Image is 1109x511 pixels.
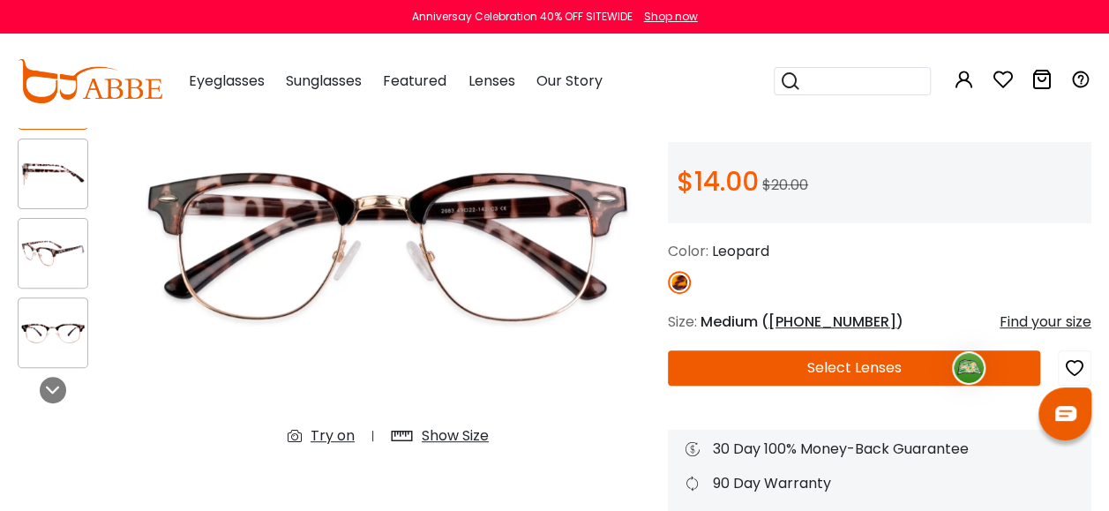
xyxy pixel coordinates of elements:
img: Iconium Leopard Metal , Combination , Plastic Eyeglasses , NosePads Frames from ABBE Glasses [19,237,87,271]
div: Shop now [644,9,698,25]
img: chat [1055,406,1076,421]
span: $14.00 [677,162,759,200]
div: 90 Day Warranty [686,473,1074,494]
img: Iconium Leopard Metal , Combination , Plastic Eyeglasses , NosePads Frames from ABBE Glasses [19,316,87,350]
span: Featured [383,71,446,91]
img: abbeglasses.com [18,59,162,103]
span: Leopard [712,241,769,261]
a: Shop now [635,9,698,24]
button: Select Lenses [668,350,1040,386]
img: Iconium Leopard Metal , Combination , Plastic Eyeglasses , NosePads Frames from ABBE Glasses [19,157,87,192]
div: Find your size [1000,312,1091,333]
span: Medium ( ) [701,312,903,332]
div: Anniversay Celebration 40% OFF SITEWIDE [412,9,633,25]
span: Eyeglasses [189,71,265,91]
div: Try on [311,425,355,447]
span: Size: [668,312,697,332]
span: Sunglasses [286,71,362,91]
span: Color: [668,241,708,261]
span: $20.00 [762,175,808,195]
img: Iconium Leopard Metal , Combination , Plastic Eyeglasses , NosePads Frames from ABBE Glasses [126,24,650,461]
div: 30 Day 100% Money-Back Guarantee [686,439,1074,460]
span: Our Story [536,71,602,91]
div: Show Size [422,425,489,447]
span: Lenses [468,71,514,91]
span: [PHONE_NUMBER] [768,312,896,332]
